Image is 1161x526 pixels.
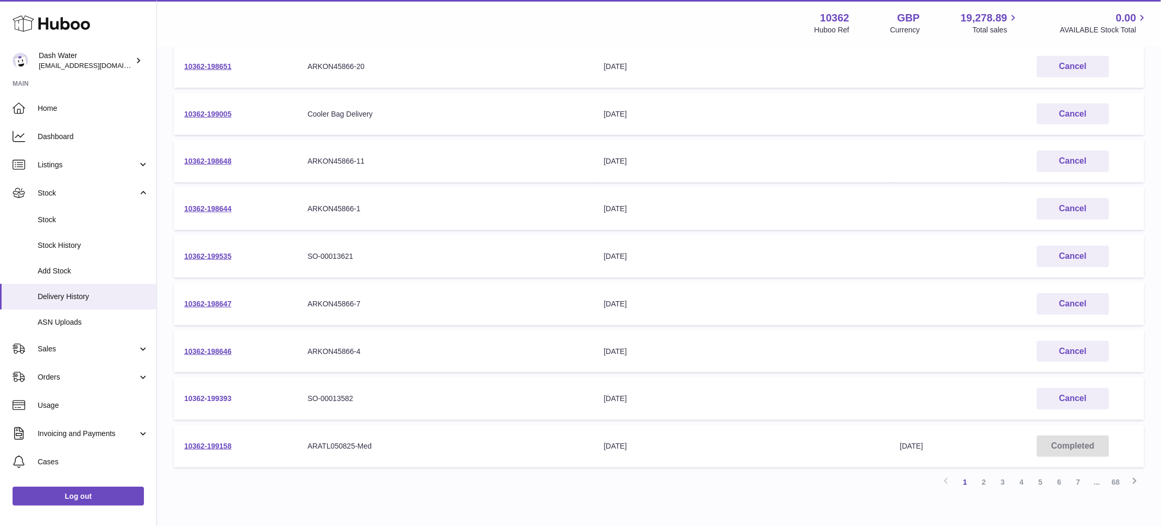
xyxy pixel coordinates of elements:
a: 4 [1012,473,1031,491]
div: [DATE] [604,394,879,404]
span: Dashboard [38,132,149,142]
span: Listings [38,160,138,170]
div: Dash Water [39,51,133,71]
div: Huboo Ref [814,25,850,35]
a: 3 [993,473,1012,491]
div: [DATE] [604,299,879,309]
a: 2 [975,473,993,491]
button: Cancel [1037,246,1109,267]
div: [DATE] [604,441,879,451]
a: 6 [1050,473,1069,491]
span: Stock History [38,241,149,250]
span: ASN Uploads [38,317,149,327]
div: ARKON45866-7 [308,299,583,309]
a: Log out [13,487,144,506]
span: Stock [38,188,138,198]
button: Cancel [1037,293,1109,315]
button: Cancel [1037,104,1109,125]
button: Cancel [1037,388,1109,409]
span: [DATE] [900,442,923,450]
a: 10362-198646 [184,347,231,356]
span: AVAILABLE Stock Total [1060,25,1148,35]
div: [DATE] [604,204,879,214]
a: 1 [956,473,975,491]
div: [DATE] [604,251,879,261]
span: ... [1088,473,1107,491]
div: [DATE] [604,156,879,166]
span: Add Stock [38,266,149,276]
a: 68 [1107,473,1125,491]
a: 10362-198651 [184,62,231,71]
img: bea@dash-water.com [13,53,28,68]
button: Cancel [1037,198,1109,220]
a: 10362-199535 [184,252,231,260]
span: Cases [38,457,149,467]
span: Stock [38,215,149,225]
div: ARKON45866-1 [308,204,583,214]
span: [EMAIL_ADDRESS][DOMAIN_NAME] [39,61,154,70]
button: Cancel [1037,341,1109,362]
strong: 10362 [820,11,850,25]
div: Currency [890,25,920,35]
a: 7 [1069,473,1088,491]
div: ARKON45866-4 [308,347,583,357]
div: Cooler Bag Delivery [308,109,583,119]
a: 10362-198644 [184,204,231,213]
a: 5 [1031,473,1050,491]
a: 10362-199158 [184,442,231,450]
button: Cancel [1037,56,1109,77]
strong: GBP [897,11,920,25]
span: Total sales [973,25,1019,35]
div: ARATL050825-Med [308,441,583,451]
div: SO-00013621 [308,251,583,261]
span: 19,278.89 [961,11,1007,25]
a: 19,278.89 Total sales [961,11,1019,35]
div: ARKON45866-11 [308,156,583,166]
span: 0.00 [1116,11,1136,25]
span: Delivery History [38,292,149,302]
div: SO-00013582 [308,394,583,404]
a: 0.00 AVAILABLE Stock Total [1060,11,1148,35]
span: Usage [38,401,149,410]
div: [DATE] [604,109,879,119]
a: 10362-198647 [184,300,231,308]
span: Orders [38,372,138,382]
div: ARKON45866-20 [308,62,583,72]
div: [DATE] [604,347,879,357]
span: Invoicing and Payments [38,429,138,439]
div: [DATE] [604,62,879,72]
a: 10362-199005 [184,110,231,118]
span: Home [38,104,149,113]
button: Cancel [1037,151,1109,172]
span: Sales [38,344,138,354]
a: 10362-198648 [184,157,231,165]
a: 10362-199393 [184,394,231,403]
